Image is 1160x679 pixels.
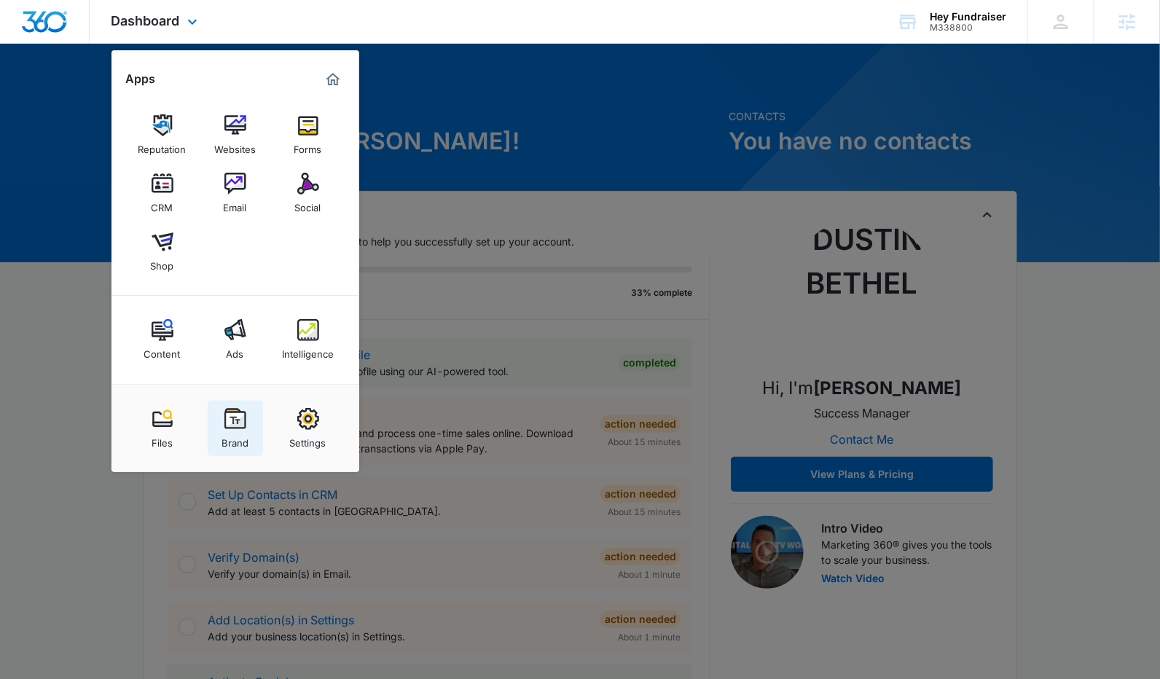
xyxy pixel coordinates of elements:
div: Files [152,430,173,449]
a: Files [135,401,190,456]
span: Dashboard [111,13,180,28]
a: Brand [208,401,263,456]
div: account id [930,23,1006,33]
div: Forms [294,136,322,155]
div: Content [144,341,181,360]
div: Email [224,195,247,213]
a: Social [281,165,336,221]
div: Websites [214,136,256,155]
a: Intelligence [281,312,336,367]
a: Shop [135,224,190,279]
a: Reputation [135,107,190,162]
div: account name [930,11,1006,23]
div: Intelligence [282,341,334,360]
a: Ads [208,312,263,367]
div: Ads [227,341,244,360]
div: CRM [152,195,173,213]
a: Settings [281,401,336,456]
a: Websites [208,107,263,162]
div: Settings [290,430,326,449]
a: Content [135,312,190,367]
div: Brand [222,430,248,449]
a: Email [208,165,263,221]
h2: Apps [126,72,156,86]
div: Shop [151,253,174,272]
a: CRM [135,165,190,221]
div: Social [295,195,321,213]
a: Marketing 360® Dashboard [321,68,345,91]
a: Forms [281,107,336,162]
div: Reputation [138,136,187,155]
